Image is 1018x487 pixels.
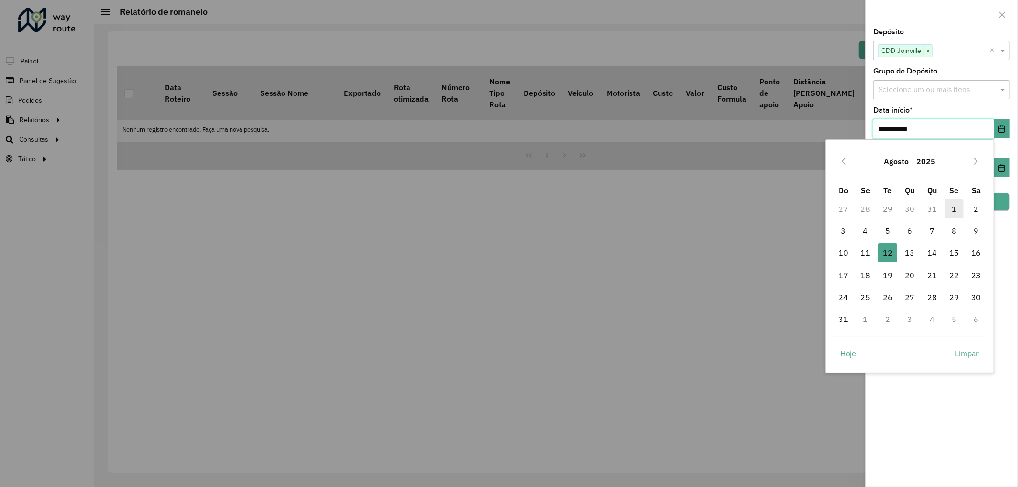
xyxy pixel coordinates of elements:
[923,221,942,240] span: 7
[945,199,964,218] span: 1
[900,288,919,307] span: 27
[913,150,939,173] button: Choose Year
[856,266,875,285] span: 18
[832,264,854,286] td: 17
[880,150,913,173] button: Choose Month
[972,186,981,195] span: Sa
[877,308,899,330] td: 2
[878,266,897,285] span: 19
[899,308,921,330] td: 3
[967,266,986,285] span: 23
[855,264,877,286] td: 18
[832,242,854,264] td: 10
[878,288,897,307] span: 26
[994,158,1010,177] button: Choose Date
[855,197,877,219] td: 28
[832,220,854,242] td: 3
[967,288,986,307] span: 30
[945,288,964,307] span: 29
[877,242,899,264] td: 12
[968,154,984,169] button: Next Month
[855,220,877,242] td: 4
[947,344,987,363] button: Limpar
[877,264,899,286] td: 19
[832,308,854,330] td: 31
[856,288,875,307] span: 25
[943,264,965,286] td: 22
[921,242,943,264] td: 14
[879,45,924,56] span: CDD Joinville
[943,220,965,242] td: 8
[900,243,919,262] span: 13
[873,26,904,38] label: Depósito
[861,186,870,195] span: Se
[923,266,942,285] span: 21
[943,308,965,330] td: 5
[834,221,853,240] span: 3
[950,186,959,195] span: Se
[840,348,856,359] span: Hoje
[834,243,853,262] span: 10
[834,288,853,307] span: 24
[923,243,942,262] span: 14
[873,104,913,116] label: Data início
[825,139,994,373] div: Choose Date
[943,197,965,219] td: 1
[899,264,921,286] td: 20
[884,186,892,195] span: Te
[832,197,854,219] td: 27
[855,242,877,264] td: 11
[877,286,899,308] td: 26
[943,286,965,308] td: 29
[832,344,864,363] button: Hoje
[921,286,943,308] td: 28
[965,286,987,308] td: 30
[856,221,875,240] span: 4
[856,243,875,262] span: 11
[899,197,921,219] td: 30
[994,119,1010,138] button: Choose Date
[923,288,942,307] span: 28
[899,220,921,242] td: 6
[834,310,853,329] span: 31
[834,266,853,285] span: 17
[921,264,943,286] td: 21
[873,65,937,77] label: Grupo de Depósito
[965,308,987,330] td: 6
[924,45,932,57] span: ×
[943,242,965,264] td: 15
[965,220,987,242] td: 9
[878,243,897,262] span: 12
[878,221,897,240] span: 5
[990,45,998,56] span: Clear all
[965,264,987,286] td: 23
[855,308,877,330] td: 1
[899,286,921,308] td: 27
[877,220,899,242] td: 5
[921,197,943,219] td: 31
[967,221,986,240] span: 9
[955,348,979,359] span: Limpar
[965,242,987,264] td: 16
[967,243,986,262] span: 16
[921,308,943,330] td: 4
[900,266,919,285] span: 20
[945,221,964,240] span: 8
[927,186,937,195] span: Qu
[921,220,943,242] td: 7
[945,243,964,262] span: 15
[967,199,986,218] span: 2
[905,186,914,195] span: Qu
[836,154,851,169] button: Previous Month
[832,286,854,308] td: 24
[965,197,987,219] td: 2
[900,221,919,240] span: 6
[839,186,848,195] span: Do
[855,286,877,308] td: 25
[877,197,899,219] td: 29
[945,266,964,285] span: 22
[899,242,921,264] td: 13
